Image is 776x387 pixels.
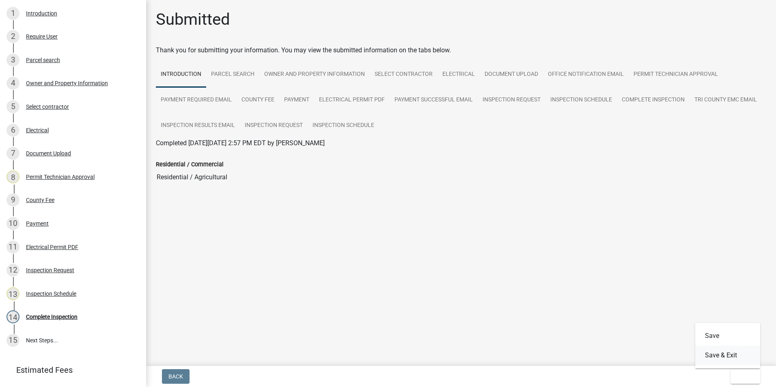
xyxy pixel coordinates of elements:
[6,310,19,323] div: 14
[370,62,438,88] a: Select contractor
[6,30,19,43] div: 2
[156,10,230,29] h1: Submitted
[737,373,749,380] span: Exit
[314,87,390,113] a: Electrical Permit PDF
[156,45,766,55] div: Thank you for submitting your information. You may view the submitted information on the tabs below.
[237,87,279,113] a: County Fee
[240,113,308,139] a: Inspection Request
[438,62,480,88] a: Electrical
[279,87,314,113] a: Payment
[26,174,95,180] div: Permit Technician Approval
[156,87,237,113] a: Payment Required Email
[26,150,71,156] div: Document Upload
[543,62,629,88] a: Office Notification Email
[731,369,760,384] button: Exit
[695,346,760,365] button: Save & Exit
[6,264,19,277] div: 12
[6,7,19,20] div: 1
[168,373,183,380] span: Back
[156,162,224,168] label: Residential / Commercial
[26,314,78,320] div: Complete Inspection
[26,34,58,39] div: Require User
[695,326,760,346] button: Save
[26,291,76,297] div: Inspection Schedule
[6,124,19,137] div: 6
[156,62,206,88] a: Introduction
[390,87,478,113] a: Payment Successful Email
[26,221,49,226] div: Payment
[617,87,690,113] a: Complete Inspection
[6,287,19,300] div: 13
[6,362,133,378] a: Estimated Fees
[26,127,49,133] div: Electrical
[6,100,19,113] div: 5
[156,139,325,147] span: Completed [DATE][DATE] 2:57 PM EDT by [PERSON_NAME]
[26,104,69,110] div: Select contractor
[162,369,190,384] button: Back
[6,77,19,90] div: 4
[6,334,19,347] div: 15
[26,57,60,63] div: Parcel search
[206,62,259,88] a: Parcel search
[6,241,19,254] div: 11
[690,87,762,113] a: Tri County EMC email
[6,193,19,206] div: 9
[26,80,108,86] div: Owner and Property Information
[6,147,19,160] div: 7
[26,197,54,203] div: County Fee
[26,244,78,250] div: Electrical Permit PDF
[6,170,19,183] div: 8
[259,62,370,88] a: Owner and Property Information
[695,323,760,368] div: Exit
[478,87,545,113] a: Inspection Request
[545,87,617,113] a: Inspection Schedule
[26,11,57,16] div: Introduction
[6,217,19,230] div: 10
[629,62,723,88] a: Permit Technician Approval
[26,267,74,273] div: Inspection Request
[308,113,379,139] a: Inspection Schedule
[156,113,240,139] a: Inspection Results Email
[6,54,19,67] div: 3
[480,62,543,88] a: Document Upload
